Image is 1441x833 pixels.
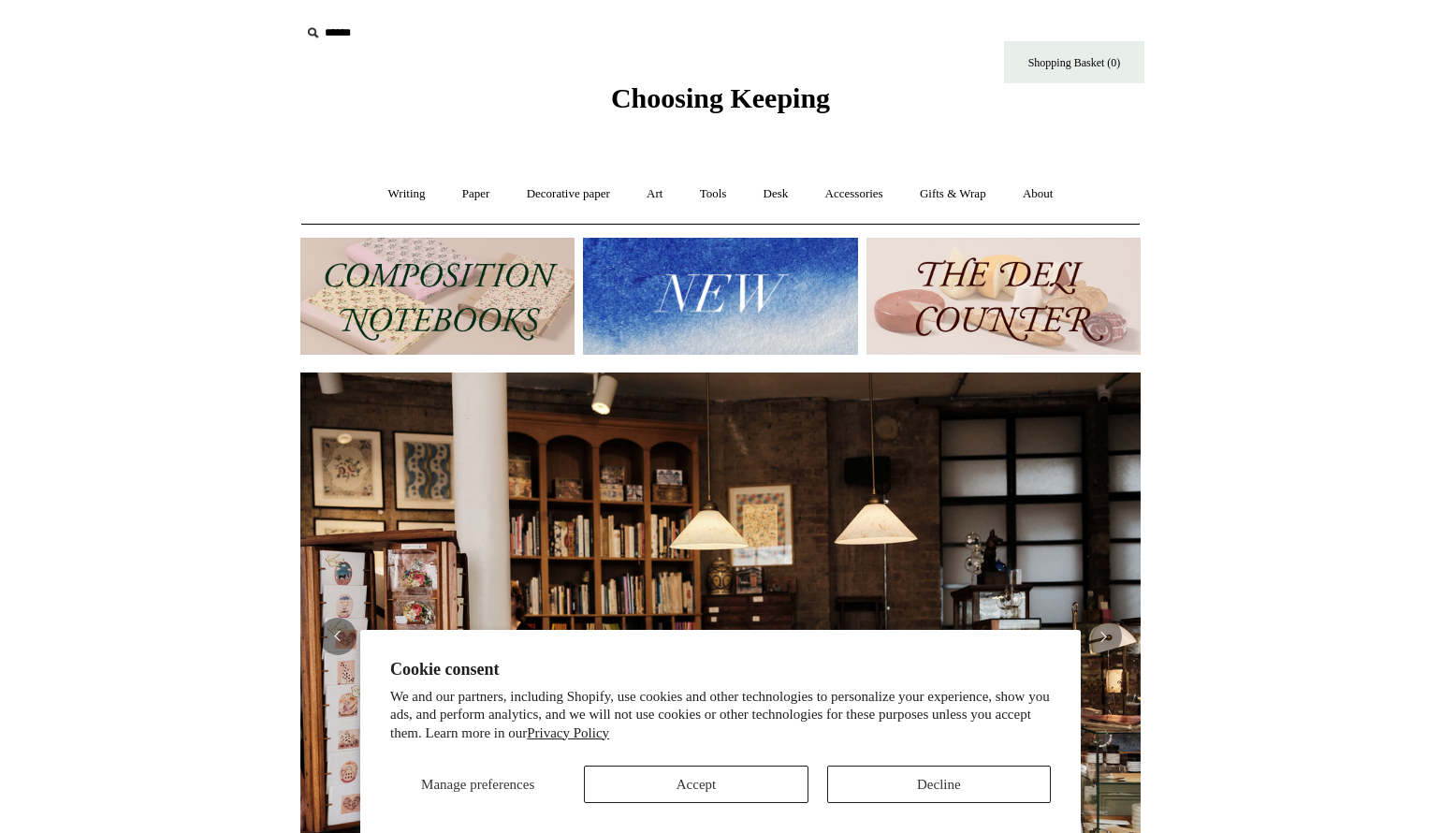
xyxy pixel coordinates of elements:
[808,169,900,219] a: Accessories
[866,238,1141,355] img: The Deli Counter
[390,688,1051,743] p: We and our partners, including Shopify, use cookies and other technologies to personalize your ex...
[319,618,357,655] button: Previous
[611,97,830,110] a: Choosing Keeping
[390,766,565,803] button: Manage preferences
[1084,618,1122,655] button: Next
[1004,41,1144,83] a: Shopping Basket (0)
[747,169,806,219] a: Desk
[390,660,1051,680] h2: Cookie consent
[527,725,609,740] a: Privacy Policy
[611,82,830,113] span: Choosing Keeping
[421,777,534,792] span: Manage preferences
[903,169,1003,219] a: Gifts & Wrap
[445,169,507,219] a: Paper
[371,169,443,219] a: Writing
[583,238,857,355] img: New.jpg__PID:f73bdf93-380a-4a35-bcfe-7823039498e1
[584,766,808,803] button: Accept
[1006,169,1070,219] a: About
[683,169,744,219] a: Tools
[630,169,679,219] a: Art
[827,766,1051,803] button: Decline
[510,169,627,219] a: Decorative paper
[300,238,575,355] img: 202302 Composition ledgers.jpg__PID:69722ee6-fa44-49dd-a067-31375e5d54ec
